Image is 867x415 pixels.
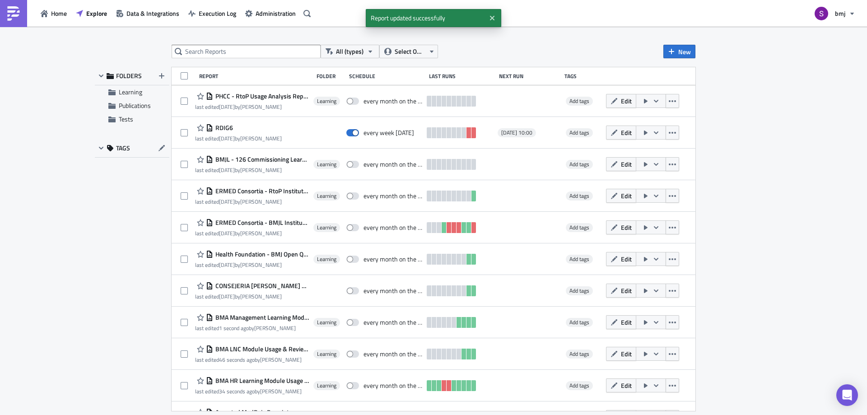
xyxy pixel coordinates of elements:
span: Add tags [569,223,589,232]
time: 2025-08-11T09:48:09Z [219,355,255,364]
span: Add tags [566,223,593,232]
button: Data & Integrations [112,6,184,20]
span: PHCC - RtoP Usage Analysis Report_0625 [213,92,309,100]
span: CONSEJERIA DE SANIDAD DE MADRID - BMJ Case Reports Submissions & Page Views Usage Report [213,282,309,290]
span: Explore [86,9,107,18]
div: last edited by [PERSON_NAME] [195,356,309,363]
time: 2025-07-29T13:16:36Z [219,197,235,206]
span: Learning [317,382,336,389]
span: ERMED Consortia - BMJL Institutional Usage - Monthly [213,219,309,227]
button: Edit [606,189,636,203]
span: BMJL - 126 Commissioning Learning Course Usage & Reviews BO [213,155,309,163]
button: Edit [606,315,636,329]
span: All (types) [336,47,364,56]
div: Tags [564,73,602,79]
img: Avatar [814,6,829,21]
time: 2025-07-29T13:14:17Z [219,261,235,269]
span: Learning [317,161,336,168]
span: bmj [835,9,845,18]
div: last edited by [PERSON_NAME] [195,167,309,173]
span: Add tags [566,350,593,359]
span: BMA LNC Module Usage & Reviews (for publication) - Monthly [213,345,309,353]
span: Edit [621,159,632,169]
button: Edit [606,378,636,392]
div: Open Intercom Messenger [836,384,858,406]
span: Select Owner [395,47,425,56]
button: Edit [606,347,636,361]
span: FOLDERS [116,72,142,80]
span: Add tags [566,160,593,169]
div: Last Runs [429,73,495,79]
div: every month on the 1st [364,318,422,326]
span: Add tags [566,286,593,295]
div: last edited by [PERSON_NAME] [195,261,309,268]
span: Add tags [569,255,589,263]
div: every month on the 2nd [364,160,422,168]
button: bmj [809,4,860,23]
div: last edited by [PERSON_NAME] [195,325,309,331]
span: Edit [621,317,632,327]
span: Administration [256,9,296,18]
button: Edit [606,220,636,234]
div: every month on the 1st [364,192,422,200]
span: Edit [621,286,632,295]
div: every month on the 1st [364,382,422,390]
div: last edited by [PERSON_NAME] [195,230,309,237]
div: Report [199,73,312,79]
div: every month on the 1st [364,224,422,232]
span: Health Foundation - BMJ Open Quality Submissions Report - Monthly [213,250,309,258]
span: Execution Log [199,9,236,18]
time: 2025-07-30T05:36:34Z [219,166,235,174]
div: every month on the 2nd [364,255,422,263]
span: Edit [621,349,632,359]
button: Execution Log [184,6,241,20]
span: Edit [621,381,632,390]
span: Learning [317,256,336,263]
span: Learning [317,192,336,200]
span: Edit [621,96,632,106]
span: Learning [317,319,336,326]
time: 2025-07-29T13:14:38Z [219,292,235,301]
span: BMA HR Learning Module Usage & Reviews - Monthly [213,377,309,385]
span: Add tags [569,381,589,390]
div: every month on the 1st [364,350,422,358]
span: Add tags [569,128,589,137]
div: every month on the 30th [364,97,422,105]
span: Add tags [566,97,593,106]
button: Close [485,11,499,25]
span: Add tags [566,191,593,201]
span: Edit [621,128,632,137]
span: Add tags [569,191,589,200]
span: Add tags [566,381,593,390]
button: All (types) [321,45,379,58]
time: 2025-08-11T09:48:54Z [219,324,249,332]
span: Add tags [569,160,589,168]
div: every week on Monday [364,129,414,137]
span: Edit [621,254,632,264]
div: last edited by [PERSON_NAME] [195,103,309,110]
span: Home [51,9,67,18]
span: Learning [317,224,336,231]
img: PushMetrics [6,6,21,21]
button: Edit [606,94,636,108]
span: Data & Integrations [126,9,179,18]
div: Folder [317,73,345,79]
span: New [678,47,691,56]
time: 2025-07-31T13:01:56Z [219,229,235,238]
span: RDIG6 [213,124,233,132]
time: 2025-07-29T13:08:44Z [219,134,235,143]
span: Edit [621,191,632,201]
button: Edit [606,126,636,140]
button: Edit [606,157,636,171]
div: Schedule [349,73,424,79]
span: Edit [621,223,632,232]
button: Administration [241,6,300,20]
button: Home [36,6,71,20]
input: Search Reports [172,45,321,58]
div: last edited by [PERSON_NAME] [195,135,282,142]
span: Add tags [566,255,593,264]
span: Report updated successfully [366,9,485,27]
